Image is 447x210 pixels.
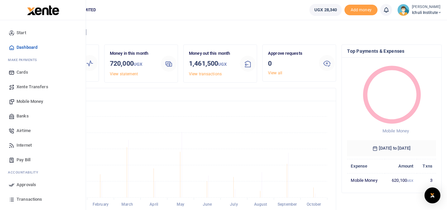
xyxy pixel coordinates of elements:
span: Internet [17,142,32,149]
li: Wallet ballance [307,4,344,16]
a: View statement [110,72,138,76]
small: UGX [218,62,227,67]
a: Dashboard [5,40,80,55]
a: Internet [5,138,80,153]
li: Ac [5,167,80,177]
a: Xente Transfers [5,80,80,94]
small: [PERSON_NAME] [412,4,442,10]
a: Pay Bill [5,153,80,167]
a: Banks [5,109,80,123]
td: 3 [417,173,436,187]
span: UGX 28,340 [314,7,337,13]
p: Money out this month [189,50,235,57]
h3: 0 [268,58,314,68]
a: Airtime [5,123,80,138]
a: View transactions [189,72,222,76]
p: Money in this month [110,50,156,57]
a: profile-user [PERSON_NAME] Ichuli Institute [397,4,442,16]
span: Banks [17,113,29,119]
tspan: April [150,202,158,207]
th: Expense [347,159,385,173]
a: Start [5,26,80,40]
a: Transactions [5,192,80,207]
td: Mobile Money [347,173,385,187]
a: logo-small logo-large logo-large [26,7,59,12]
td: 620,100 [385,173,417,187]
small: UGX [407,179,413,182]
span: Mobile Money [382,128,409,133]
span: Add money [344,5,378,16]
img: logo-large [27,5,59,15]
a: Add money [344,7,378,12]
th: Amount [385,159,417,173]
span: Pay Bill [17,157,30,163]
tspan: October [307,202,321,207]
div: Open Intercom Messenger [425,187,440,203]
th: Txns [417,159,436,173]
h4: Hello [PERSON_NAME] [25,29,442,36]
h3: 1,461,500 [189,58,235,69]
a: Approvals [5,177,80,192]
span: Dashboard [17,44,37,51]
span: Cards [17,69,28,76]
li: M [5,55,80,65]
span: Airtime [17,127,31,134]
tspan: September [278,202,297,207]
a: View all [268,71,282,75]
span: countability [13,170,38,175]
a: UGX 28,340 [309,4,342,16]
h6: [DATE] to [DATE] [347,140,436,156]
h4: Top Payments & Expenses [347,47,436,55]
span: Xente Transfers [17,84,48,90]
span: Ichuli Institute [412,10,442,16]
span: Start [17,30,26,36]
h4: Transactions Overview [31,91,331,98]
p: Approve requests [268,50,314,57]
li: Toup your wallet [344,5,378,16]
tspan: February [93,202,109,207]
span: Approvals [17,181,36,188]
span: Transactions [17,196,42,203]
img: profile-user [397,4,409,16]
small: UGX [134,62,142,67]
tspan: March [121,202,133,207]
a: Mobile Money [5,94,80,109]
span: ake Payments [11,57,37,62]
span: Mobile Money [17,98,43,105]
h3: 720,000 [110,58,156,69]
a: Cards [5,65,80,80]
